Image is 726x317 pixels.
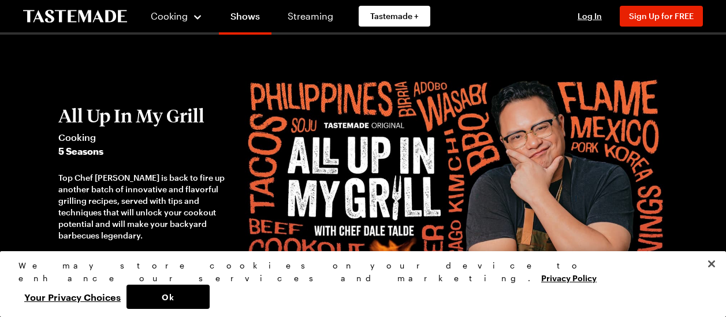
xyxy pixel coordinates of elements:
[23,10,127,23] a: To Tastemade Home Page
[359,6,430,27] a: Tastemade +
[241,69,668,312] img: All Up In My Grill
[219,2,271,35] a: Shows
[58,105,230,276] button: All Up In My GrillCooking5 SeasonsTop Chef [PERSON_NAME] is back to fire up another batch of inno...
[126,285,210,309] button: Ok
[18,285,126,309] button: Your Privacy Choices
[151,10,188,21] span: Cooking
[620,6,703,27] button: Sign Up for FREE
[629,11,694,21] span: Sign Up for FREE
[578,11,602,21] span: Log In
[567,10,613,22] button: Log In
[58,105,230,126] h2: All Up In My Grill
[58,130,230,144] span: Cooking
[18,259,698,309] div: Privacy
[699,251,724,277] button: Close
[58,172,230,241] div: Top Chef [PERSON_NAME] is back to fire up another batch of innovative and flavorful grilling reci...
[58,144,230,158] span: 5 Seasons
[150,2,203,30] button: Cooking
[18,259,698,285] div: We may store cookies on your device to enhance our services and marketing.
[541,272,597,283] a: More information about your privacy, opens in a new tab
[370,10,419,22] span: Tastemade +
